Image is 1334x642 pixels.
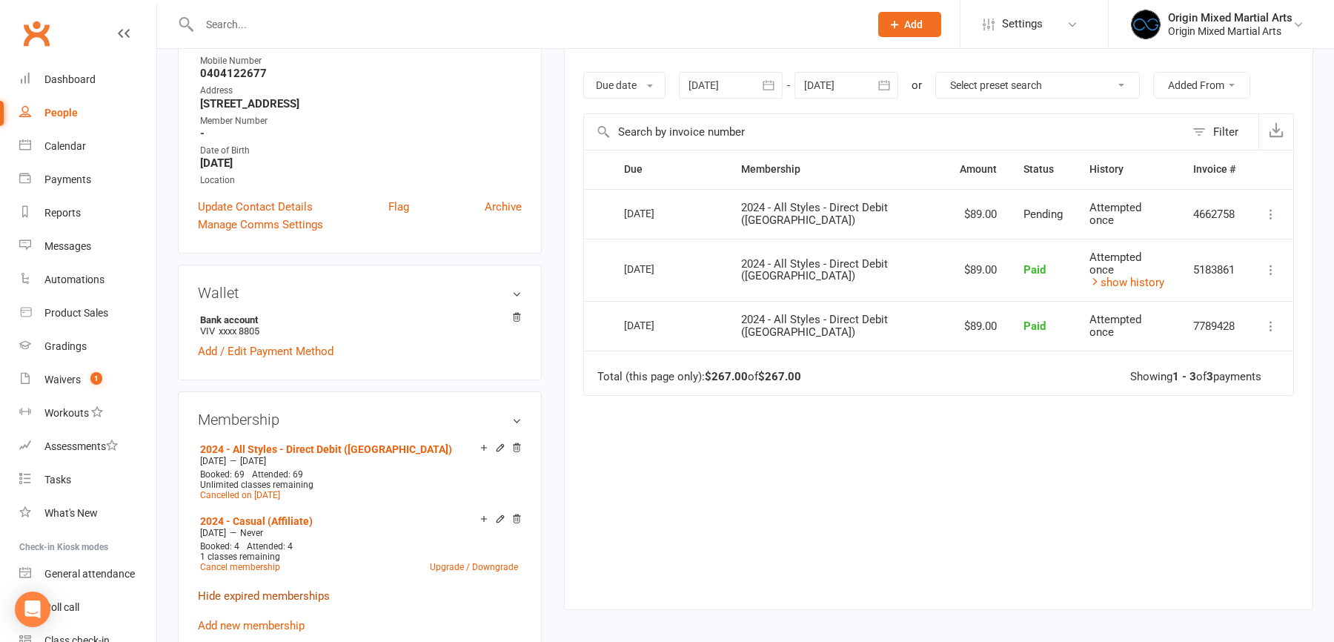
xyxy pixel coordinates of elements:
[597,371,801,383] div: Total (this page only): of
[44,73,96,85] div: Dashboard
[200,67,522,80] strong: 0404122677
[19,330,156,363] a: Gradings
[44,407,89,419] div: Workouts
[1172,370,1196,383] strong: 1 - 3
[44,601,79,613] div: Roll call
[18,15,55,52] a: Clubworx
[200,127,522,140] strong: -
[219,325,259,337] span: xxxx 8805
[198,589,330,603] a: Hide expired memberships
[19,297,156,330] a: Product Sales
[624,257,692,280] div: [DATE]
[44,374,81,385] div: Waivers
[200,114,522,128] div: Member Number
[44,240,91,252] div: Messages
[1023,320,1046,333] span: Paid
[19,497,156,530] a: What's New
[583,72,666,99] button: Due date
[1002,7,1043,41] span: Settings
[198,312,522,339] li: VIV
[200,469,245,480] span: Booked: 69
[44,207,81,219] div: Reports
[200,528,226,538] span: [DATE]
[705,370,748,383] strong: $267.00
[200,562,280,572] a: Cancel membership
[904,19,923,30] span: Add
[198,342,333,360] a: Add / Edit Payment Method
[240,456,266,466] span: [DATE]
[19,63,156,96] a: Dashboard
[1010,150,1076,188] th: Status
[1089,201,1141,227] span: Attempted once
[19,463,156,497] a: Tasks
[19,196,156,230] a: Reports
[44,274,104,285] div: Automations
[19,96,156,130] a: People
[19,591,156,624] a: Roll call
[200,156,522,170] strong: [DATE]
[584,114,1185,150] input: Search by invoice number
[44,140,86,152] div: Calendar
[198,198,313,216] a: Update Contact Details
[200,443,452,455] a: 2024 - All Styles - Direct Debit ([GEOGRAPHIC_DATA])
[44,173,91,185] div: Payments
[741,201,888,227] span: 2024 - All Styles - Direct Debit ([GEOGRAPHIC_DATA])
[741,257,888,283] span: 2024 - All Styles - Direct Debit ([GEOGRAPHIC_DATA])
[1185,114,1258,150] button: Filter
[247,541,293,552] span: Attended: 4
[741,313,888,339] span: 2024 - All Styles - Direct Debit ([GEOGRAPHIC_DATA])
[195,14,859,35] input: Search...
[19,557,156,591] a: General attendance kiosk mode
[200,552,280,562] span: 1 classes remaining
[878,12,941,37] button: Add
[15,592,50,627] div: Open Intercom Messenger
[196,455,522,467] div: —
[1023,263,1046,277] span: Paid
[200,490,280,500] a: Cancelled on [DATE]
[240,528,263,538] span: Never
[19,263,156,297] a: Automations
[19,230,156,263] a: Messages
[1153,72,1250,99] button: Added From
[200,541,239,552] span: Booked: 4
[252,469,303,480] span: Attended: 69
[1180,189,1249,239] td: 4662758
[1130,371,1261,383] div: Showing of payments
[388,198,409,216] a: Flag
[44,107,78,119] div: People
[1168,24,1292,38] div: Origin Mixed Martial Arts
[200,144,522,158] div: Date of Birth
[200,480,313,490] span: Unlimited classes remaining
[198,619,305,632] a: Add new membership
[44,507,98,519] div: What's New
[1089,313,1141,339] span: Attempted once
[44,568,135,580] div: General attendance
[198,411,522,428] h3: Membership
[1168,11,1292,24] div: Origin Mixed Martial Arts
[430,562,518,572] a: Upgrade / Downgrade
[624,314,692,337] div: [DATE]
[44,307,108,319] div: Product Sales
[44,474,71,486] div: Tasks
[624,202,692,225] div: [DATE]
[19,163,156,196] a: Payments
[200,314,514,325] strong: Bank account
[728,150,946,188] th: Membership
[485,198,522,216] a: Archive
[200,84,522,98] div: Address
[19,130,156,163] a: Calendar
[1076,150,1180,188] th: History
[946,189,1010,239] td: $89.00
[1180,239,1249,301] td: 5183861
[200,456,226,466] span: [DATE]
[200,173,522,188] div: Location
[200,54,522,68] div: Mobile Number
[1207,370,1213,383] strong: 3
[1213,123,1238,141] div: Filter
[198,285,522,301] h3: Wallet
[44,340,87,352] div: Gradings
[19,363,156,397] a: Waivers 1
[1089,276,1164,289] a: show history
[200,97,522,110] strong: [STREET_ADDRESS]
[44,440,118,452] div: Assessments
